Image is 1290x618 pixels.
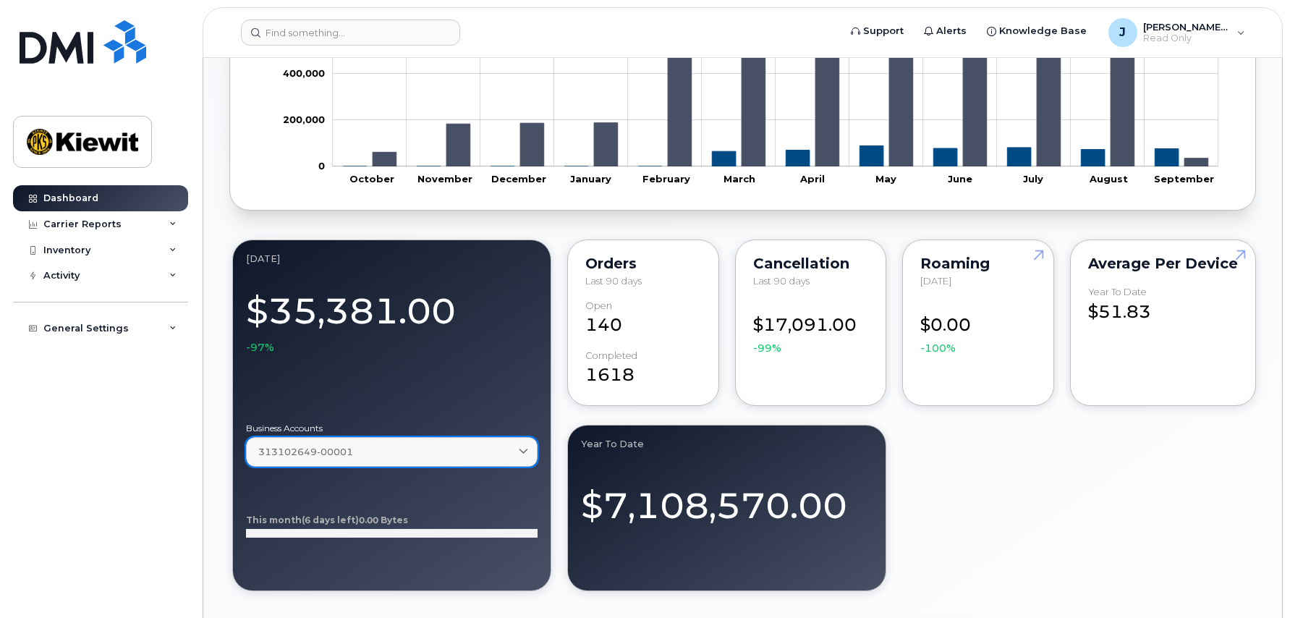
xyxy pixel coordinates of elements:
div: Average per Device [1088,258,1238,269]
tspan: August [1089,173,1128,185]
tspan: January [570,173,611,185]
div: Year to Date [581,439,873,450]
span: Read Only [1143,33,1230,44]
span: Last 90 days [753,275,810,287]
tspan: September [1154,173,1214,185]
tspan: May [875,173,896,185]
div: September 2025 [246,253,538,265]
span: Alerts [936,24,967,38]
a: Alerts [914,17,977,46]
tspan: This month [246,515,302,525]
tspan: June [948,173,972,185]
input: Find something... [241,20,460,46]
span: Last 90 days [585,275,642,287]
div: Open [585,300,612,311]
span: 313102649-00001 [258,445,353,459]
span: J [1119,24,1126,41]
tspan: 200,000 [283,114,325,125]
div: Roaming [920,258,1036,269]
div: $51.83 [1088,287,1238,324]
div: completed [585,350,637,361]
tspan: 0.00 Bytes [359,515,408,525]
div: Orders [585,258,701,269]
a: Support [841,17,914,46]
tspan: (6 days left) [302,515,359,525]
tspan: October [349,173,394,185]
div: $7,108,570.00 [581,467,873,530]
div: $35,381.00 [246,282,538,355]
tspan: July [1023,173,1043,185]
div: Judson.SkoogSmith [1098,18,1255,47]
tspan: 400,000 [283,67,325,79]
div: 1618 [585,350,701,388]
div: 140 [585,300,701,338]
span: [DATE] [920,275,951,287]
span: -97% [246,340,274,355]
span: Knowledge Base [999,24,1087,38]
a: 313102649-00001 [246,437,538,467]
div: Cancellation [753,258,869,269]
span: -99% [753,341,781,355]
span: Support [863,24,904,38]
div: Year to Date [1088,287,1147,297]
tspan: December [491,173,546,185]
tspan: November [417,173,472,185]
div: $17,091.00 [753,300,869,356]
label: Business Accounts [246,424,538,433]
tspan: 0 [318,160,325,172]
div: $0.00 [920,300,1036,356]
tspan: April [799,173,825,185]
tspan: March [723,173,755,185]
g: 2024 [343,146,1179,167]
span: -100% [920,341,956,355]
iframe: Messenger Launcher [1227,555,1279,607]
a: Knowledge Base [977,17,1097,46]
tspan: February [642,173,690,185]
span: [PERSON_NAME].SkoogSmith [1143,21,1230,33]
